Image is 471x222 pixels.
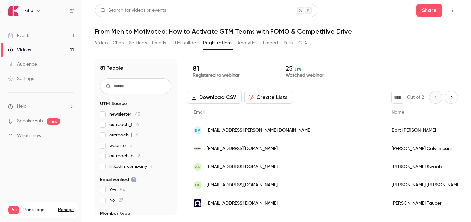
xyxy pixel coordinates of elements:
[195,164,200,170] span: AS
[8,47,31,53] div: Videos
[416,4,442,17] button: Share
[136,122,139,127] span: 6
[109,163,152,170] span: linkedin_company
[407,94,424,101] p: Out of 2
[23,207,54,213] span: Plan usage
[193,64,267,72] p: 81
[8,61,37,68] div: Audience
[109,187,125,193] span: Yes
[129,38,147,48] button: Settings
[237,38,258,48] button: Analytics
[119,198,123,203] span: 27
[47,118,60,125] span: new
[8,75,34,82] div: Settings
[138,154,140,158] span: 2
[194,199,201,207] img: ada.support
[100,101,127,107] span: UTM Source
[187,91,242,104] button: Download CSV
[195,182,201,188] span: DP
[120,188,125,192] span: 54
[109,153,140,159] span: outreach_b
[8,6,19,16] img: Kiflo
[100,176,137,183] span: Email verified
[447,5,458,16] button: Top Bar Actions
[136,133,138,137] span: 6
[17,103,26,110] span: Help
[109,142,132,149] span: website
[194,110,205,115] span: Email
[284,38,293,48] button: Polls
[109,121,139,128] span: outreach_f
[286,64,359,72] p: 25
[151,164,152,169] span: 1
[17,118,43,125] a: SpeakerHub
[298,38,307,48] button: CTA
[66,133,74,139] iframe: Noticeable Trigger
[207,164,278,170] span: [EMAIL_ADDRESS][DOMAIN_NAME]
[207,127,311,134] span: [EMAIL_ADDRESS][PERSON_NAME][DOMAIN_NAME]
[207,200,278,207] span: [EMAIL_ADDRESS][DOMAIN_NAME]
[113,38,124,48] button: Clips
[207,182,278,189] span: [EMAIL_ADDRESS][DOMAIN_NAME]
[195,127,200,133] span: BP
[193,72,267,79] p: Registered to webinar
[135,112,140,117] span: 45
[17,133,42,139] span: What's new
[263,38,278,48] button: Embed
[207,145,278,152] span: [EMAIL_ADDRESS][DOMAIN_NAME]
[130,143,132,148] span: 3
[100,64,123,72] h1: 81 People
[294,67,301,71] span: 31 %
[244,91,293,104] button: Create Lists
[445,91,458,104] button: Next page
[8,206,19,214] span: Pro
[171,38,198,48] button: UTM builder
[109,111,140,118] span: newsletter
[24,8,33,14] h6: Kiflo
[58,207,74,213] a: Manage
[152,38,166,48] button: Emails
[109,132,138,138] span: outreach_j
[8,32,30,39] div: Events
[109,197,123,204] span: No
[95,38,108,48] button: Video
[392,110,404,115] span: Name
[194,147,201,150] img: amazon.it
[286,72,359,79] p: Watched webinar
[95,27,458,35] h1: From Meh to Motivated: How to Activate GTM Teams with FOMO & Competitive Drive
[8,103,74,110] li: help-dropdown-opener
[100,7,166,14] div: Search for videos or events
[100,210,130,217] span: Member type
[203,38,232,48] button: Registrations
